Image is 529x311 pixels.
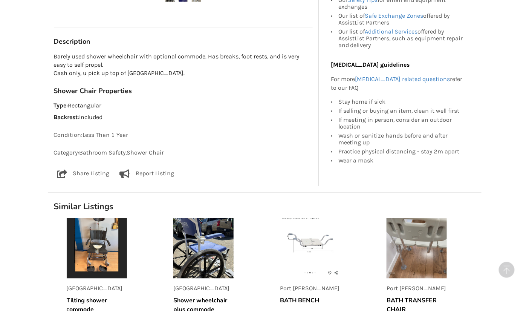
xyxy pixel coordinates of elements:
[338,132,466,147] div: Wash or sanitize hands before and after meeting up
[67,285,127,293] p: [GEOGRAPHIC_DATA]
[173,218,234,279] img: listing
[365,12,424,19] a: Safe Exchange Zones
[338,27,466,49] div: Our list of offered by AssistList Partners, such as equipment repair and delivery
[387,218,447,279] img: listing
[338,147,466,156] div: Practice physical distancing - stay 2m apart
[387,285,447,293] p: Port [PERSON_NAME]
[67,218,127,279] img: listing
[365,28,418,35] a: Additional Services
[73,170,109,179] p: Share Listing
[338,11,466,27] div: Our list of offered by AssistList Partners
[280,218,340,279] img: listing
[54,102,313,110] p: : Rectangular
[338,107,466,116] div: If selling or buying an item, clean it well first
[54,113,313,122] p: : Included
[54,37,313,46] h3: Description
[54,114,78,121] strong: Backrest
[355,76,450,83] a: [MEDICAL_DATA] related questions
[338,116,466,132] div: If meeting in person, consider an outdoor location
[136,170,174,179] p: Report Listing
[54,87,313,96] h3: Shower Chair Properties
[54,102,67,109] strong: Type
[280,285,340,293] p: Port [PERSON_NAME]
[54,149,313,158] p: Category: Bathroom Safety , Shower Chair
[48,202,482,212] h1: Similar Listings
[338,99,466,107] div: Stay home if sick
[54,131,313,140] p: Condition: Less Than 1 Year
[331,61,410,68] b: [MEDICAL_DATA] guidelines
[173,285,234,293] p: [GEOGRAPHIC_DATA]
[331,75,466,93] p: For more refer to our FAQ
[54,52,313,78] p: Barely used shower wheelchair with optional commode. Has breaks, foot rests, and is very easy to ...
[338,156,466,164] div: Wear a mask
